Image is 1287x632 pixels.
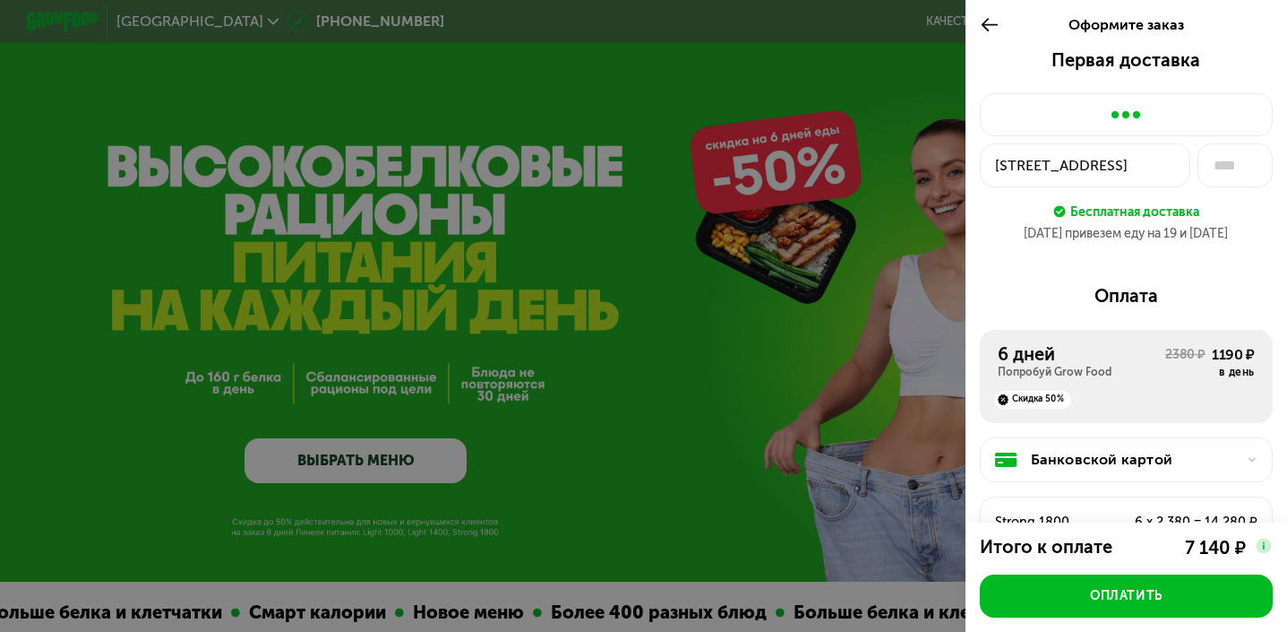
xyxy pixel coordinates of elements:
[998,344,1165,366] div: 6 дней
[980,143,1191,188] button: [STREET_ADDRESS]
[1070,202,1199,221] div: Бесплатная доставка
[980,286,1273,307] div: Оплата
[1212,344,1255,366] div: 1190 ₽
[980,50,1273,72] div: Первая доставка
[980,575,1273,618] button: Оплатить
[1090,587,1163,605] div: Оплатить
[994,391,1071,409] div: Скидка 50%
[980,225,1273,243] div: [DATE] привезем еду на 19 и [DATE]
[980,537,1141,560] div: Итого к оплате
[1068,16,1184,33] span: Оформите заказ
[998,366,1165,380] div: Попробуй Grow Food
[1165,346,1205,380] div: 2380 ₽
[995,512,1100,533] div: Strong 1800
[1100,512,1257,533] div: 6 x 2 380 = 14 280 ₽
[1212,366,1255,380] div: в день
[1031,449,1237,471] div: Банковской картой
[995,155,1176,177] div: [STREET_ADDRESS]
[1185,538,1246,559] div: 7 140 ₽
